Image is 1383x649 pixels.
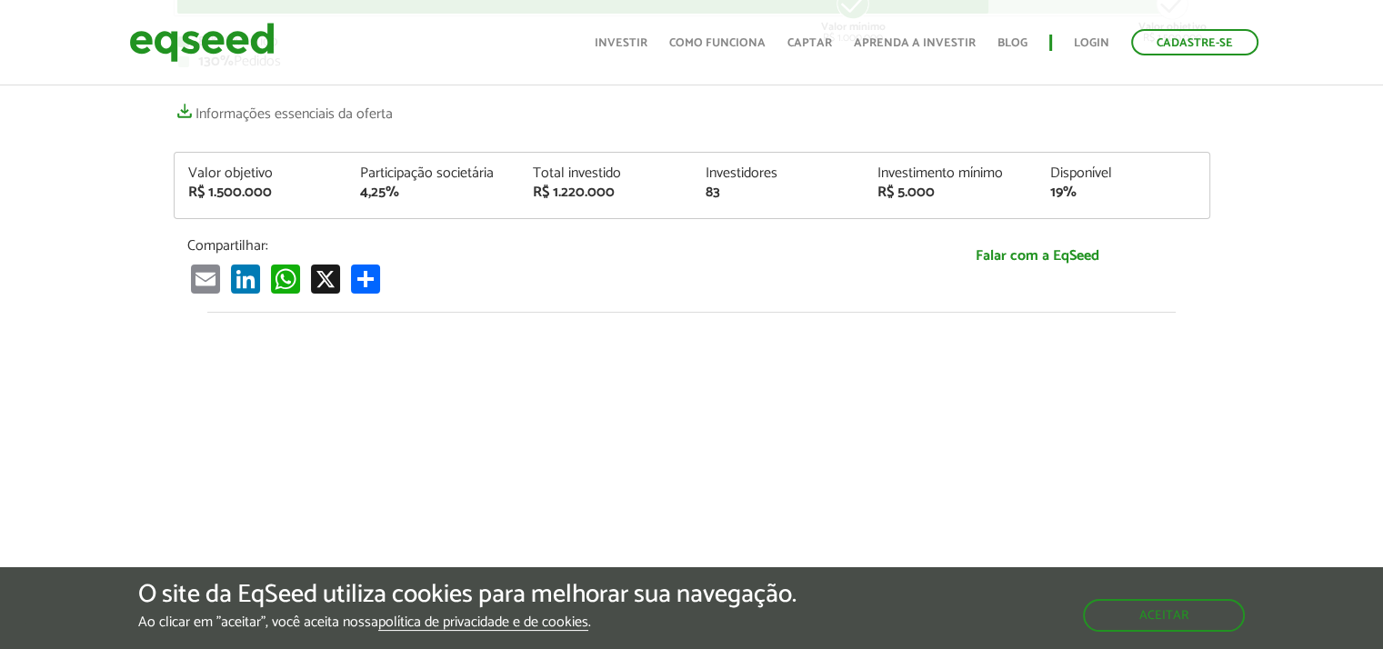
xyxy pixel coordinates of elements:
a: Cadastre-se [1131,29,1258,55]
a: Login [1074,37,1109,49]
div: Investimento mínimo [877,166,1023,181]
a: Aprenda a investir [854,37,976,49]
div: 19% [1050,185,1196,200]
button: Aceitar [1083,599,1245,632]
a: X [307,264,344,294]
a: Captar [787,37,832,49]
div: Total investido [533,166,678,181]
a: Investir [595,37,647,49]
a: Email [187,264,224,294]
a: WhatsApp [267,264,304,294]
div: Investidores [705,166,850,181]
p: Ao clicar em "aceitar", você aceita nossa . [138,614,797,631]
a: Falar com a EqSeed [878,237,1197,275]
p: Compartilhar: [187,237,851,255]
img: EqSeed [129,18,275,66]
div: 83 [705,185,850,200]
div: R$ 1.500.000 [188,185,334,200]
a: LinkedIn [227,264,264,294]
a: Compartilhar [347,264,384,294]
a: política de privacidade e de cookies [378,615,588,631]
div: Disponível [1050,166,1196,181]
a: Blog [997,37,1027,49]
div: R$ 5.000 [877,185,1023,200]
a: Como funciona [669,37,766,49]
a: Informações essenciais da oferta [174,96,393,122]
div: Participação societária [360,166,506,181]
h5: O site da EqSeed utiliza cookies para melhorar sua navegação. [138,581,797,609]
div: R$ 1.220.000 [533,185,678,200]
div: 4,25% [360,185,506,200]
div: Valor objetivo [188,166,334,181]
